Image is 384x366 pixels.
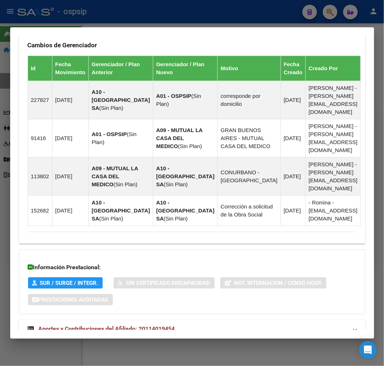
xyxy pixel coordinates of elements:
strong: A10 - [GEOGRAPHIC_DATA] SA [156,165,214,187]
td: 227827 [28,81,52,119]
td: [DATE] [52,119,88,157]
strong: A01 - OSPSIP [156,93,191,99]
td: 91416 [28,119,52,157]
strong: A09 - MUTUAL LA CASA DEL MEDICO [92,165,138,187]
strong: A09 - MUTUAL LA CASA DEL MEDICO [156,127,203,149]
td: Corrección a solicitud de la Obra Social [218,195,281,226]
td: ( ) [153,119,218,157]
td: ( ) [88,119,153,157]
span: Sin Certificado Discapacidad [126,280,210,286]
th: Gerenciador / Plan Nuevo [153,56,218,81]
td: ( ) [153,81,218,119]
strong: A01 - OSPSIP [92,131,127,137]
th: Gerenciador / Plan Anterior [88,56,153,81]
th: Fecha Movimiento [52,56,88,81]
span: Prestaciones Auditadas [39,297,108,303]
td: [PERSON_NAME] - [PERSON_NAME][EMAIL_ADDRESS][DOMAIN_NAME] [306,81,361,119]
button: Not. Internacion / Censo Hosp. [220,277,326,289]
td: [PERSON_NAME] - [PERSON_NAME][EMAIL_ADDRESS][DOMAIN_NAME] [306,119,361,157]
button: Prestaciones Auditadas [28,294,113,305]
th: Id [28,56,52,81]
span: Sin Plan [166,181,186,187]
span: Sin Plan [180,143,200,149]
span: Sin Plan [115,181,136,187]
span: Sin Plan [101,215,122,222]
td: [DATE] [52,157,88,195]
span: Sin Plan [101,105,122,111]
td: ( ) [153,157,218,195]
span: Not. Internacion / Censo Hosp. [234,280,322,286]
span: SUR / SURGE / INTEGR. [40,280,98,286]
td: [DATE] [281,195,306,226]
td: 152682 [28,195,52,226]
span: Aportes y Contribuciones del Afiliado: 20114019454 [39,325,175,332]
td: [DATE] [281,81,306,119]
td: ( ) [153,195,218,226]
td: - Romina - [EMAIL_ADDRESS][DOMAIN_NAME] [306,195,361,226]
span: Sin Plan [92,131,136,145]
div: Open Intercom Messenger [359,341,377,359]
td: [PERSON_NAME] - [PERSON_NAME][EMAIL_ADDRESS][DOMAIN_NAME] [306,157,361,195]
strong: A10 - [GEOGRAPHIC_DATA] SA [156,199,214,222]
td: ( ) [88,195,153,226]
td: corresponde por domicilio [218,81,281,119]
button: Sin Certificado Discapacidad [114,277,215,289]
button: SUR / SURGE / INTEGR. [28,277,103,289]
strong: A10 - [GEOGRAPHIC_DATA] SA [92,89,150,111]
h3: Información Prestacional: [28,263,356,272]
td: 113802 [28,157,52,195]
td: [DATE] [52,195,88,226]
th: Fecha Creado [281,56,306,81]
span: Sin Plan [156,93,201,107]
td: [DATE] [52,81,88,119]
td: CONURBANO - [GEOGRAPHIC_DATA] [218,157,281,195]
td: [DATE] [281,157,306,195]
th: Motivo [218,56,281,81]
mat-expansion-panel-header: Aportes y Contribuciones del Afiliado: 20114019454 [19,320,365,338]
td: ( ) [88,81,153,119]
td: [DATE] [281,119,306,157]
td: GRAN BUENOS AIRES - MUTUAL CASA DEL MEDICO [218,119,281,157]
strong: A10 - [GEOGRAPHIC_DATA] SA [92,199,150,222]
span: Sin Plan [166,215,186,222]
td: ( ) [88,157,153,195]
h3: Cambios de Gerenciador [28,41,357,49]
th: Creado Por [306,56,361,81]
